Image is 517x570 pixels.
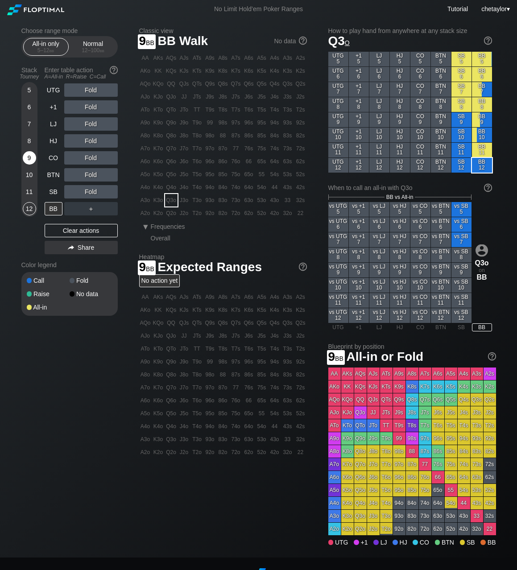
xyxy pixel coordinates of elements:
div: 93o [204,194,216,207]
span: o [345,37,350,47]
div: CO 11 [410,143,430,157]
div: ＋ [64,202,118,215]
img: Floptimal logo [7,4,64,15]
div: J5s [256,91,268,103]
div: LJ [45,117,62,131]
div: UTG 8 [328,97,348,112]
div: Q4s [269,78,281,90]
div: BTN 5 [431,52,451,66]
div: LJ 5 [369,52,389,66]
div: When to call an all-in with Q3o [328,184,492,191]
div: UTG 7 [328,82,348,97]
div: T6o [191,155,203,168]
div: 63o [243,194,255,207]
div: K5o [152,168,165,181]
div: Fold [64,100,118,114]
div: 86o [217,155,229,168]
div: UTG 6 [328,67,348,82]
div: CO 7 [410,82,430,97]
div: KQs [165,65,178,77]
div: HJ 11 [390,143,410,157]
div: Q7o [165,142,178,155]
div: Stack [18,63,41,83]
div: J7o [178,142,190,155]
div: A7s [230,52,242,64]
div: LJ 12 [369,158,389,173]
div: 84s [269,129,281,142]
div: CO 8 [410,97,430,112]
div: Normal [73,38,114,55]
div: BB 9 [472,112,492,127]
div: J5o [178,168,190,181]
div: K2o [152,207,165,219]
div: A3o [139,194,152,207]
div: Raise [27,291,70,297]
div: T7o [191,142,203,155]
div: 64o [243,181,255,194]
div: J8o [178,129,190,142]
div: BTN 6 [431,67,451,82]
div: T3o [191,194,203,207]
span: BB Walk [157,34,210,49]
div: 75s [256,142,268,155]
div: 82o [217,207,229,219]
div: HJ 10 [390,128,410,142]
div: HJ 9 [390,112,410,127]
div: CO 10 [410,128,430,142]
div: QTo [165,103,178,116]
div: J4s [269,91,281,103]
div: LJ 7 [369,82,389,97]
div: J8s [217,91,229,103]
div: A4o [139,181,152,194]
div: +1 5 [349,52,369,66]
div: K8s [217,65,229,77]
div: A9s [204,52,216,64]
div: 92o [204,207,216,219]
div: K6s [243,65,255,77]
div: Q8o [165,129,178,142]
div: HJ [45,134,62,148]
img: help.32db89a4.svg [487,351,497,361]
div: All-in only [25,38,66,55]
div: UTG 10 [328,128,348,142]
div: 11 [23,185,36,198]
div: 53s [281,168,294,181]
div: 84o [217,181,229,194]
div: T2s [294,103,307,116]
div: All-in [27,304,70,310]
div: 95s [256,116,268,129]
div: BTN 8 [431,97,451,112]
div: JTo [178,103,190,116]
div: 72s [294,142,307,155]
div: +1 10 [349,128,369,142]
div: CO 6 [410,67,430,82]
div: A4s [269,52,281,64]
div: 43s [281,181,294,194]
div: 7 [23,117,36,131]
div: 82s [294,129,307,142]
div: J4o [178,181,190,194]
div: AQo [139,78,152,90]
div: vs CO 5 [410,202,430,217]
div: 83s [281,129,294,142]
div: LJ 10 [369,128,389,142]
div: HJ 5 [390,52,410,66]
div: Fold [70,277,112,284]
div: K9o [152,116,165,129]
div: 73s [281,142,294,155]
div: vs BTN 5 [431,202,451,217]
div: BB 8 [472,97,492,112]
div: A8s [217,52,229,64]
div: J2o [178,207,190,219]
div: LJ 11 [369,143,389,157]
div: A2o [139,207,152,219]
div: K4o [152,181,165,194]
div: 5 [23,83,36,97]
div: vs LJ 5 [369,202,389,217]
div: +1 7 [349,82,369,97]
div: AQs [165,52,178,64]
div: T5o [191,168,203,181]
div: T7s [230,103,242,116]
div: AJs [178,52,190,64]
div: 97o [204,142,216,155]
